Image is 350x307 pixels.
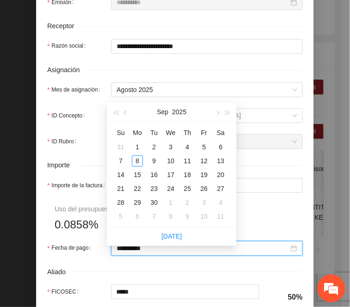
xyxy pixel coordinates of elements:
[182,183,193,194] div: 25
[129,196,146,209] td: 2025-09-29
[165,141,176,153] div: 3
[196,125,212,140] th: Fr
[212,168,229,182] td: 2025-09-20
[117,83,297,97] span: Agosto 2025
[215,211,226,222] div: 11
[5,207,176,239] textarea: Escriba su mensaje y pulse “Intro”
[146,168,162,182] td: 2025-09-16
[162,209,179,223] td: 2025-10-08
[115,183,126,194] div: 21
[270,292,303,302] h4: 50%
[47,284,82,299] label: FICOSEC:
[149,155,160,166] div: 9
[112,140,129,154] td: 2025-08-31
[47,65,87,75] span: Asignación
[215,141,226,153] div: 6
[179,140,196,154] td: 2025-09-04
[112,196,129,209] td: 2025-09-28
[112,125,129,140] th: Su
[162,154,179,168] td: 2025-09-10
[47,108,89,123] label: ID Concepto:
[179,168,196,182] td: 2025-09-18
[199,183,210,194] div: 26
[215,169,226,180] div: 20
[182,155,193,166] div: 11
[162,125,179,140] th: We
[149,141,160,153] div: 2
[146,140,162,154] td: 2025-09-02
[115,197,126,208] div: 28
[115,169,126,180] div: 14
[179,125,196,140] th: Th
[55,216,99,233] span: 0.0858%
[129,140,146,154] td: 2025-09-01
[47,21,81,31] span: Receptor
[199,169,210,180] div: 19
[47,267,72,277] span: Aliado
[182,197,193,208] div: 2
[196,140,212,154] td: 2025-09-05
[132,155,143,166] div: 8
[146,154,162,168] td: 2025-09-09
[162,168,179,182] td: 2025-09-17
[212,196,229,209] td: 2025-10-04
[48,47,156,59] div: Chatee con nosotros ahora
[132,141,143,153] div: 1
[112,209,129,223] td: 2025-10-05
[47,160,76,171] span: Importe
[132,197,143,208] div: 29
[215,155,226,166] div: 13
[129,182,146,196] td: 2025-09-22
[165,211,176,222] div: 8
[199,197,210,208] div: 3
[196,182,212,196] td: 2025-09-26
[215,183,226,194] div: 27
[199,211,210,222] div: 10
[162,182,179,196] td: 2025-09-24
[47,82,104,97] label: Mes de asignación:
[179,154,196,168] td: 2025-09-11
[182,141,193,153] div: 4
[162,140,179,154] td: 2025-09-03
[149,169,160,180] div: 16
[179,196,196,209] td: 2025-10-02
[117,243,289,253] input: Fecha de pago:
[212,154,229,168] td: 2025-09-13
[196,154,212,168] td: 2025-09-12
[115,211,126,222] div: 5
[165,197,176,208] div: 1
[215,197,226,208] div: 4
[162,196,179,209] td: 2025-10-01
[165,183,176,194] div: 24
[172,103,187,121] button: 2025
[129,209,146,223] td: 2025-10-06
[112,182,129,196] td: 2025-09-21
[47,39,90,54] label: Razón social:
[196,168,212,182] td: 2025-09-19
[54,100,128,194] span: Estamos en línea.
[196,209,212,223] td: 2025-10-10
[165,155,176,166] div: 10
[179,209,196,223] td: 2025-10-09
[157,103,169,121] button: Sep
[146,196,162,209] td: 2025-09-30
[212,209,229,223] td: 2025-10-11
[111,39,303,54] input: Razón social:
[132,211,143,222] div: 6
[149,211,160,222] div: 7
[115,155,126,166] div: 7
[112,285,259,299] input: FICOSEC:
[55,204,114,214] div: Uso del presupuesto
[47,178,109,193] label: Importe de la factura:
[212,125,229,140] th: Sa
[212,182,229,196] td: 2025-09-27
[196,196,212,209] td: 2025-10-03
[112,154,129,168] td: 2025-09-07
[199,155,210,166] div: 12
[129,154,146,168] td: 2025-09-08
[149,197,160,208] div: 30
[47,134,80,149] label: ID Rubro:
[129,125,146,140] th: Mo
[212,140,229,154] td: 2025-09-06
[47,241,95,256] label: Fecha de pago:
